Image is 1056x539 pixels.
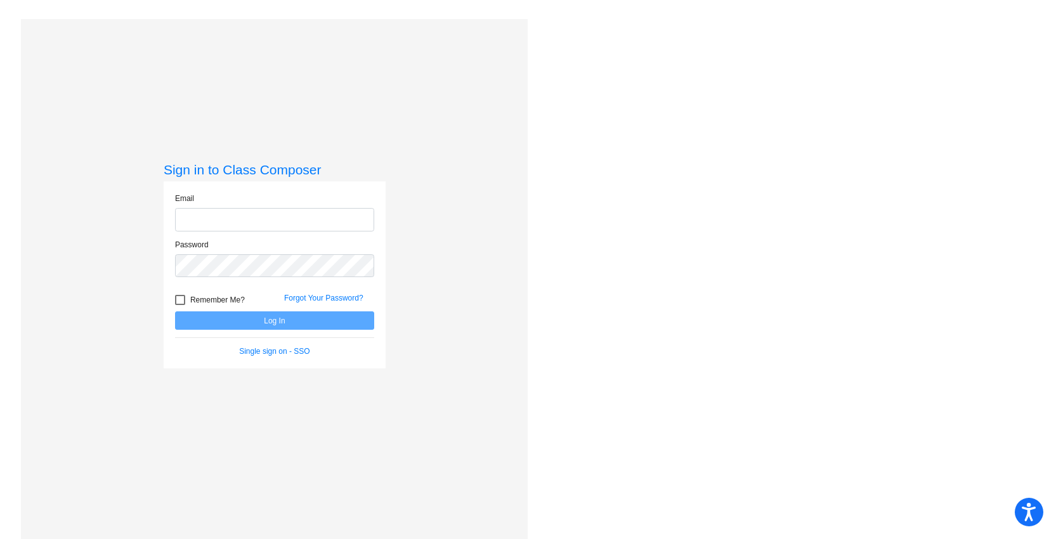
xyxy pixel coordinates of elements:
[175,193,194,204] label: Email
[164,162,386,178] h3: Sign in to Class Composer
[239,347,310,356] a: Single sign on - SSO
[284,294,363,302] a: Forgot Your Password?
[190,292,245,308] span: Remember Me?
[175,311,374,330] button: Log In
[175,239,209,250] label: Password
